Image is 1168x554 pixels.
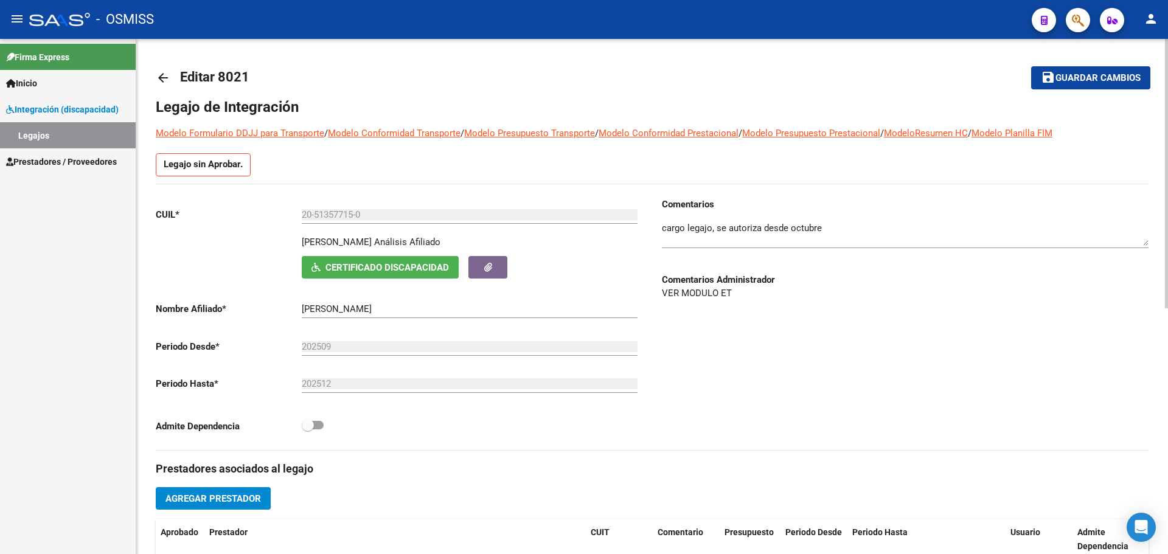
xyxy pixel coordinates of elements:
span: - OSMISS [96,6,154,33]
mat-icon: arrow_back [156,71,170,85]
div: Análisis Afiliado [374,235,440,249]
span: Periodo Hasta [852,527,908,537]
button: Certificado Discapacidad [302,256,459,279]
span: CUIT [591,527,610,537]
span: Prestador [209,527,248,537]
span: Periodo Desde [785,527,842,537]
span: Agregar Prestador [165,493,261,504]
span: Inicio [6,77,37,90]
h3: Prestadores asociados al legajo [156,460,1149,477]
span: Guardar cambios [1055,73,1141,84]
p: VER MODULO ET [662,286,1149,300]
span: Prestadores / Proveedores [6,155,117,168]
p: Periodo Desde [156,340,302,353]
button: Guardar cambios [1031,66,1150,89]
mat-icon: person [1144,12,1158,26]
a: Modelo Planilla FIM [972,128,1052,139]
mat-icon: save [1041,70,1055,85]
span: Usuario [1010,527,1040,537]
a: Modelo Conformidad Prestacional [599,128,739,139]
p: Periodo Hasta [156,377,302,390]
h3: Comentarios Administrador [662,273,1149,286]
a: Modelo Formulario DDJJ para Transporte [156,128,324,139]
p: Nombre Afiliado [156,302,302,316]
h3: Comentarios [662,198,1149,211]
p: Admite Dependencia [156,420,302,433]
button: Agregar Prestador [156,487,271,510]
a: Modelo Conformidad Transporte [328,128,461,139]
span: Admite Dependencia [1077,527,1128,551]
span: Integración (discapacidad) [6,103,119,116]
h1: Legajo de Integración [156,97,1149,117]
p: CUIL [156,208,302,221]
span: Certificado Discapacidad [325,262,449,273]
a: ModeloResumen HC [884,128,968,139]
span: Aprobado [161,527,198,537]
div: Open Intercom Messenger [1127,513,1156,542]
span: Presupuesto [725,527,774,537]
mat-icon: menu [10,12,24,26]
span: Comentario [658,527,703,537]
a: Modelo Presupuesto Prestacional [742,128,880,139]
p: Legajo sin Aprobar. [156,153,251,176]
a: Modelo Presupuesto Transporte [464,128,595,139]
span: Firma Express [6,50,69,64]
p: [PERSON_NAME] [302,235,372,249]
span: Editar 8021 [180,69,249,85]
